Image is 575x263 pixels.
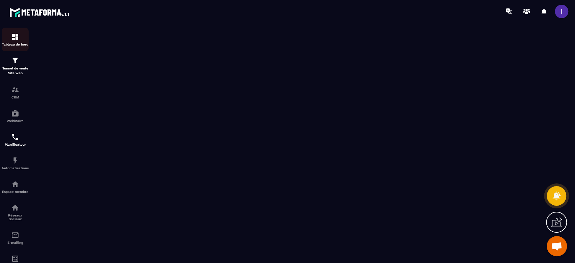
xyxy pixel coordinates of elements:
[2,66,29,76] p: Tunnel de vente Site web
[2,213,29,221] p: Réseaux Sociaux
[11,180,19,188] img: automations
[11,133,19,141] img: scheduler
[11,56,19,64] img: formation
[9,6,70,18] img: logo
[2,119,29,123] p: Webinaire
[11,231,19,239] img: email
[11,109,19,117] img: automations
[2,95,29,99] p: CRM
[11,255,19,263] img: accountant
[11,156,19,165] img: automations
[2,28,29,51] a: formationformationTableau de bord
[11,86,19,94] img: formation
[2,199,29,226] a: social-networksocial-networkRéseaux Sociaux
[11,33,19,41] img: formation
[11,204,19,212] img: social-network
[2,241,29,244] p: E-mailing
[2,151,29,175] a: automationsautomationsAutomatisations
[2,104,29,128] a: automationsautomationsWebinaire
[2,81,29,104] a: formationformationCRM
[2,51,29,81] a: formationformationTunnel de vente Site web
[2,190,29,194] p: Espace membre
[2,166,29,170] p: Automatisations
[2,143,29,146] p: Planificateur
[2,128,29,151] a: schedulerschedulerPlanificateur
[2,42,29,46] p: Tableau de bord
[2,226,29,250] a: emailemailE-mailing
[2,175,29,199] a: automationsautomationsEspace membre
[547,236,567,256] div: Ouvrir le chat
